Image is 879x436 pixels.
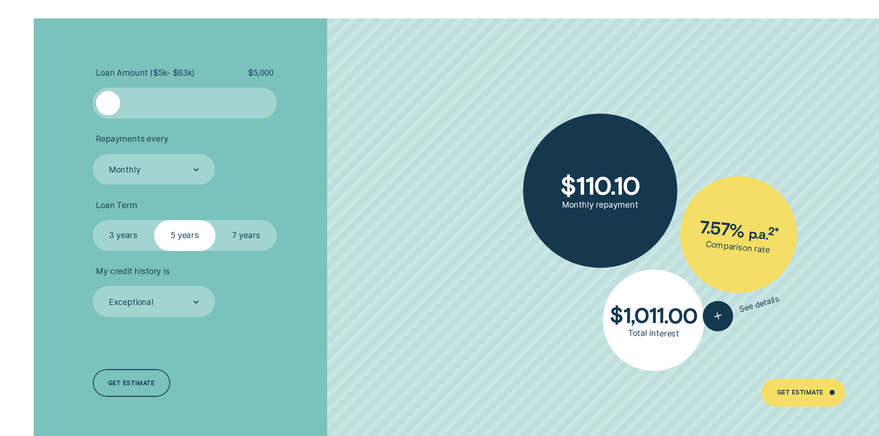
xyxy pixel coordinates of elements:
[761,379,845,406] a: Get Estimate
[93,369,170,397] a: Get estimate
[93,220,154,251] label: 3 years
[96,134,168,144] span: Repayments every
[738,294,781,315] span: See details
[96,68,195,78] span: Loan Amount ( $5k - $63k )
[96,266,169,276] span: My credit history is
[248,68,274,78] span: $ 5,000
[699,284,783,335] button: See details
[96,200,137,210] span: Loan Term
[154,220,215,251] label: 5 years
[109,165,141,175] div: Monthly
[215,220,277,251] label: 7 years
[109,297,154,307] div: Exceptional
